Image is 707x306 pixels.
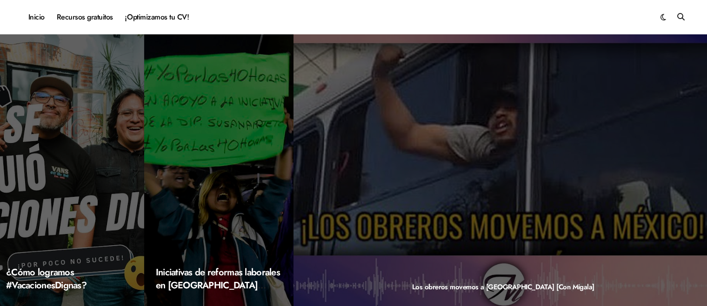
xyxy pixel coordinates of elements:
[22,5,51,30] a: Inicio
[119,5,195,30] a: ¡Optimizamos tu CV!
[6,266,87,292] a: ¿Cómo logramos #VacacionesDignas?
[51,5,119,30] a: Recursos gratuitos
[156,266,280,305] a: Iniciativas de reformas laborales en [GEOGRAPHIC_DATA] (2023)
[412,282,594,292] a: Los obreros movemos a [GEOGRAPHIC_DATA] [Con Migala]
